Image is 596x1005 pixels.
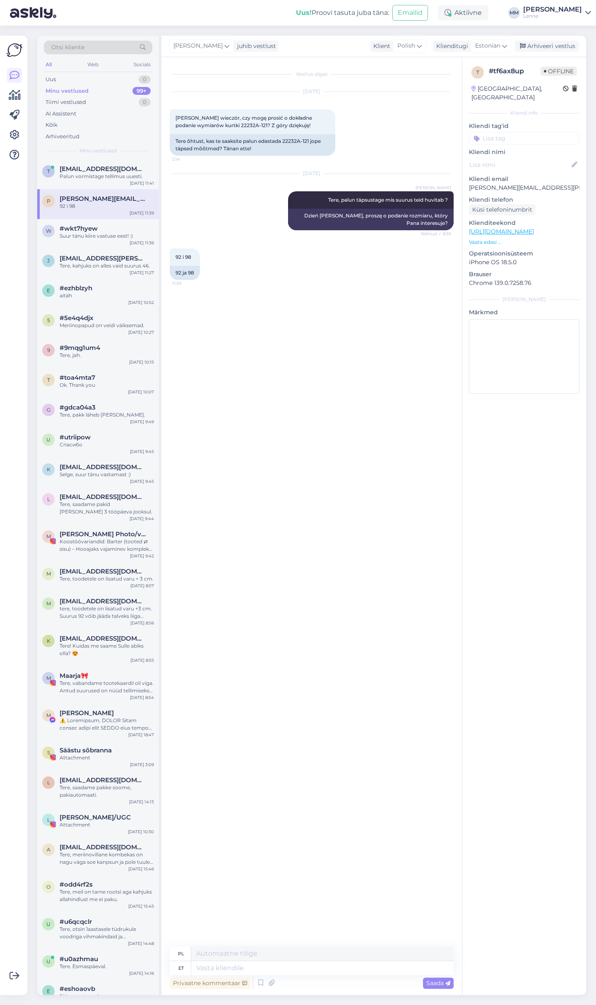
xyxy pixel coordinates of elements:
[130,448,154,455] div: [DATE] 9:45
[469,132,579,145] input: Lisa tag
[86,59,100,70] div: Web
[46,436,50,443] span: u
[60,284,92,292] span: #ezhblzyh
[130,620,154,626] div: [DATE] 8:56
[60,232,154,240] div: Suur tänu kiire vastuse eest! :)
[60,501,154,516] div: Tere, saadame pakid [PERSON_NAME] 3 tööpäeva jooksul.
[469,219,579,227] p: Klienditeekond
[128,329,154,335] div: [DATE] 10:27
[130,180,154,186] div: [DATE] 11:41
[60,918,92,925] span: #u6qcqclr
[60,352,154,359] div: Tere, jah.
[60,225,98,232] span: #wkt7hyew
[128,732,154,738] div: [DATE] 18:47
[60,173,154,180] div: Palun vormistage tellimus uuesti.
[420,231,451,237] span: Nähtud ✓ 8:55
[469,175,579,183] p: Kliendi email
[469,148,579,157] p: Kliendi nimi
[296,8,389,18] div: Proovi tasuta juba täna:
[47,258,50,264] span: j
[130,583,154,589] div: [DATE] 8:57
[60,888,154,903] div: Tere, meil on tarne rootsi aga kahjuks allahindlust me ei paku.
[170,70,454,78] div: Vestlus algas
[47,287,50,294] span: e
[170,170,454,177] div: [DATE]
[370,42,390,51] div: Klient
[60,717,154,732] div: ⚠️ Loremipsum, DOLOR Sitam consec adipi elit SEDDO eius tempo in utlab etdolorem aliquaen admi ve...
[60,993,154,1000] div: Jääme ootama!
[416,185,451,191] span: [PERSON_NAME]
[60,851,154,866] div: Tere, meriinovillane kombekas on nagu väga soe kanpsun ja pole tuule ega veekindel. Sobib kasutam...
[60,471,154,478] div: Selge, suur tänu vastamast :)
[51,43,84,52] span: Otsi kliente
[47,988,50,994] span: e
[130,762,154,768] div: [DATE] 3:09
[60,538,154,553] div: Koostöövariandid: Barter (tooted ⇄ sisu) – Hooajaks vajaminev komplekt mõlemale lapsele (kihid/ko...
[60,821,154,829] div: Attachment
[172,280,203,287] span: 11:39
[178,947,184,961] div: pl
[469,183,579,192] p: [PERSON_NAME][EMAIL_ADDRESS][PERSON_NAME][DOMAIN_NAME]
[46,571,51,577] span: m
[130,516,154,522] div: [DATE] 9:44
[296,9,312,17] b: Uus!
[541,67,577,76] span: Offline
[60,255,146,262] span: julija@klase.eu
[523,13,582,19] div: Lenne
[60,642,154,657] div: Tere! Kuidas me saame Sulle abiks olla? 😍
[129,970,154,976] div: [DATE] 14:16
[60,672,89,680] span: Maarja🎀
[60,493,146,501] span: lilinoviko@ukr.net
[60,568,146,575] span: maiken.nompere@gmail.com
[46,675,51,681] span: M
[47,779,50,786] span: l
[397,41,415,51] span: Polish
[392,5,428,21] button: Emailid
[46,110,76,118] div: AI Assistent
[523,6,582,13] div: [PERSON_NAME]
[469,258,579,267] p: iPhone OS 18.5.0
[60,925,154,940] div: Tere, otsin 1aastasele tüdrukule voodriga vihmakindaid ja vihmapapusid
[128,866,154,872] div: [DATE] 15:46
[47,407,50,413] span: g
[175,115,313,128] span: [PERSON_NAME] wieczór, czy mogę prosić o dokładne podanie wymiarów kurtki 22232A-121? Z góry dzię...
[469,249,579,258] p: Operatsioonisüsteem
[476,69,479,75] span: t
[46,87,89,95] div: Minu vestlused
[433,42,468,51] div: Klienditugi
[60,374,95,381] span: #toa4mta7
[46,228,51,234] span: w
[438,5,488,20] div: Aktiivne
[60,635,146,642] span: katlinsi@gmail.com
[172,156,203,162] span: 2:14
[60,784,154,799] div: Tere, saadame pakke soome, pakiautomaati.
[60,530,146,538] span: Magnus Heinmets Photo/video
[60,202,154,210] div: 92 i 98
[47,496,50,502] span: l
[469,270,579,279] p: Brauser
[60,747,112,754] span: Säästu sõbranna
[469,109,579,117] div: Kliendi info
[60,195,146,202] span: paulina.schneider@vp.pl
[170,134,335,156] div: Tere õhtust, kas te saaksite palun edastada 22232A-121 jope täpsed mõõtmed? Tänan ette!
[469,308,579,317] p: Märkmed
[130,419,154,425] div: [DATE] 9:49
[170,88,454,95] div: [DATE]
[130,240,154,246] div: [DATE] 11:36
[475,41,500,51] span: Estonian
[60,680,154,694] div: Tere, vabandame tootekaardil oli viga. Antud suurused on nüüd tellimiseks olemas.
[128,389,154,395] div: [DATE] 10:07
[60,404,96,411] span: #gdca04a3
[128,940,154,947] div: [DATE] 14:48
[60,314,94,322] span: #5e4q4djx
[60,165,146,173] span: triin.pollu12@gmail.com
[469,195,579,204] p: Kliendi telefon
[60,985,95,993] span: #eshoaovb
[79,147,117,154] span: Minu vestlused
[469,228,534,235] a: [URL][DOMAIN_NAME]
[139,75,151,84] div: 0
[128,829,154,835] div: [DATE] 10:30
[508,7,520,19] div: MM
[60,709,114,717] span: Martino Santos
[128,903,154,909] div: [DATE] 15:45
